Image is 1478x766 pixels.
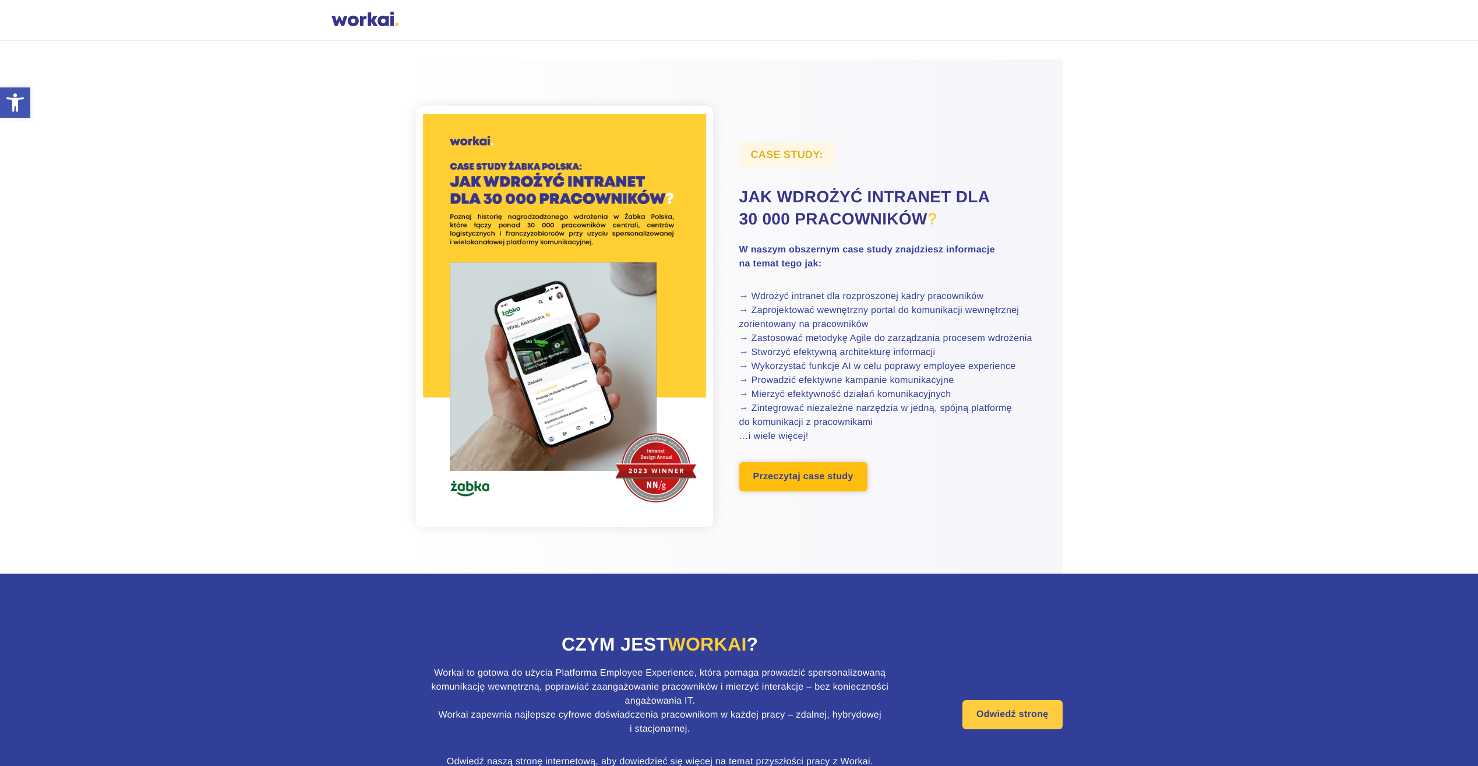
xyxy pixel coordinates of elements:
[416,666,904,736] p: Workai to gotowa do użycia Platforma Employee Experience, która pomaga prowadzić spersonalizowaną...
[739,188,990,228] span: Jak wdrożyć intranet dla 30 000 pracowników
[739,142,835,167] label: CASE STUDY:
[416,632,904,657] h2: Czym jest ?
[962,700,1063,729] a: Odwiedź stronę
[668,634,746,655] span: Workai
[927,210,937,228] span: ?
[739,462,867,491] a: Przeczytaj case study
[739,290,1033,444] p: → Wdrożyć intranet dla rozproszonej kadry pracowników → Zaprojektować wewnętrzny portal do komuni...
[739,245,996,269] strong: W naszym obszernym case study znajdziesz informacje na temat tego jak:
